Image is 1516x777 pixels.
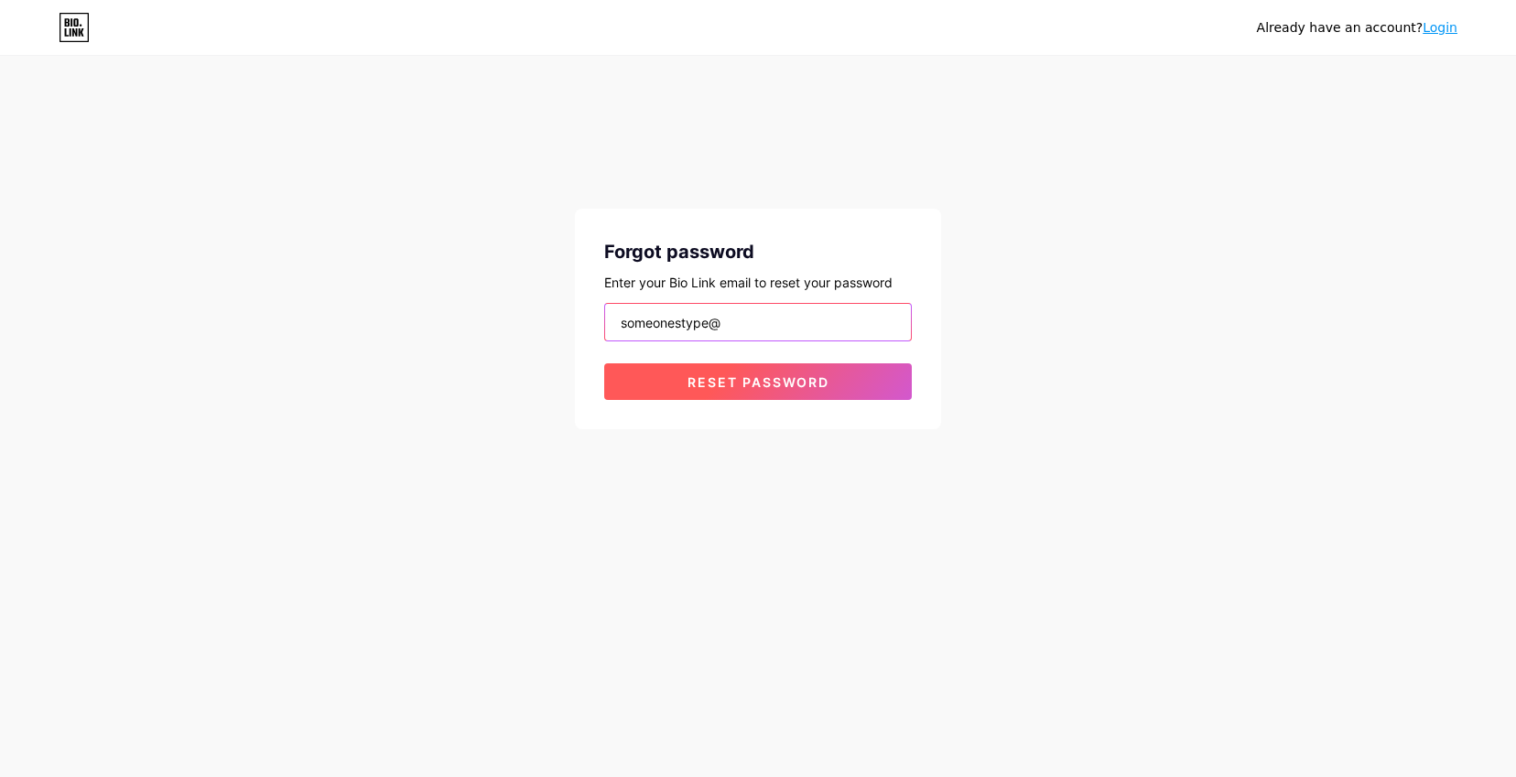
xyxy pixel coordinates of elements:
a: Login [1423,20,1457,35]
input: Email [605,304,911,340]
div: Already have an account? [1257,18,1457,38]
button: Reset password [604,363,912,400]
span: Reset password [688,374,829,390]
div: Enter your Bio Link email to reset your password [604,273,912,292]
div: Forgot password [604,238,912,265]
